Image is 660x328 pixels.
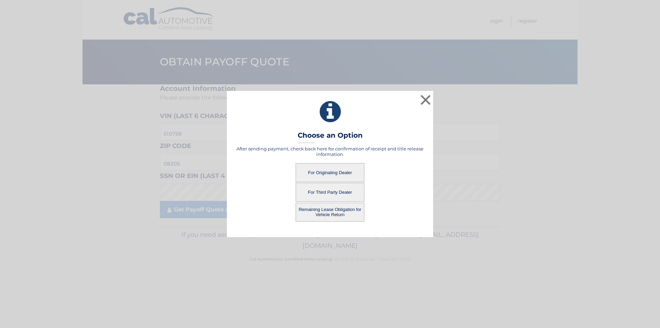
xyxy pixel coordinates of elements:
[296,183,364,202] button: For Third Party Dealer
[235,146,425,157] h5: After sending payment, check back here for confirmation of receipt and title release information.
[298,131,363,143] h3: Choose an Option
[296,203,364,222] button: Remaining Lease Obligation for Vehicle Return
[419,93,432,107] button: ×
[296,163,364,182] button: For Originating Dealer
